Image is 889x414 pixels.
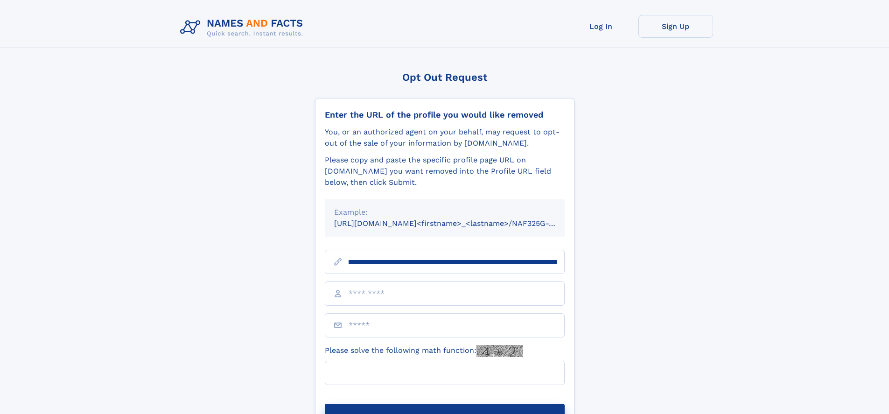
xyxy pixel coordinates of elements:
[325,110,565,120] div: Enter the URL of the profile you would like removed
[564,15,638,38] a: Log In
[638,15,713,38] a: Sign Up
[325,154,565,188] div: Please copy and paste the specific profile page URL on [DOMAIN_NAME] you want removed into the Pr...
[334,219,582,228] small: [URL][DOMAIN_NAME]<firstname>_<lastname>/NAF325G-xxxxxxxx
[334,207,555,218] div: Example:
[325,126,565,149] div: You, or an authorized agent on your behalf, may request to opt-out of the sale of your informatio...
[315,71,574,83] div: Opt Out Request
[176,15,311,40] img: Logo Names and Facts
[325,345,523,357] label: Please solve the following math function:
